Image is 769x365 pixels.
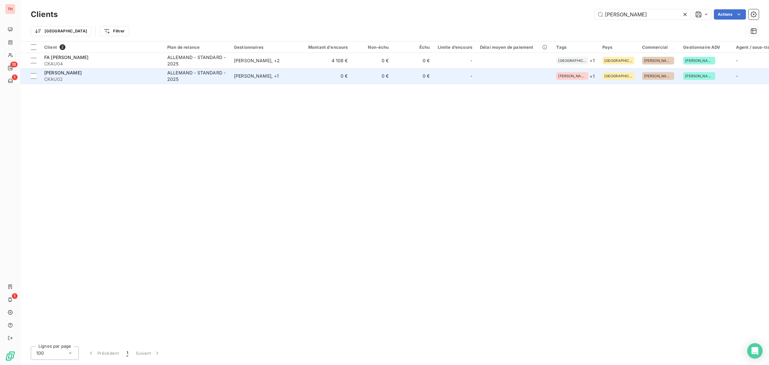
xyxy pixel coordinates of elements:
[685,59,713,63] span: [PERSON_NAME]
[44,61,160,67] span: CKAU04
[36,350,44,356] span: 100
[297,68,352,84] td: 0 €
[352,68,393,84] td: 0 €
[393,53,434,68] td: 0 €
[642,45,676,50] div: Commercial
[297,53,352,68] td: 4 108 €
[595,9,691,20] input: Rechercher
[602,45,634,50] div: Pays
[397,45,430,50] div: Échu
[480,45,549,50] div: Délai moyen de paiement
[558,74,586,78] span: [PERSON_NAME]
[714,9,746,20] button: Actions
[604,59,633,63] span: [GEOGRAPHIC_DATA]
[167,45,226,50] div: Plan de relance
[685,74,713,78] span: [PERSON_NAME]
[604,74,633,78] span: [GEOGRAPHIC_DATA]
[736,73,738,79] span: -
[5,351,15,361] img: Logo LeanPay
[644,59,672,63] span: [PERSON_NAME]
[60,44,65,50] span: 2
[44,55,88,60] span: FA [PERSON_NAME]
[167,70,226,82] div: ALLEMAND - STANDARD - 2025
[558,59,586,63] span: [GEOGRAPHIC_DATA]
[127,350,128,356] span: 1
[31,26,91,36] button: [GEOGRAPHIC_DATA]
[301,45,348,50] div: Montant d'encours
[12,293,18,299] span: 1
[747,343,763,359] div: Open Intercom Messenger
[44,45,57,50] span: Client
[438,45,472,50] div: Limite d’encours
[234,57,293,64] div: [PERSON_NAME] , + 2
[123,346,132,360] button: 1
[99,26,129,36] button: Filtrer
[356,45,389,50] div: Non-échu
[393,68,434,84] td: 0 €
[556,45,594,50] div: Tags
[736,58,738,63] span: -
[10,62,18,67] span: 18
[12,74,18,80] span: 1
[683,45,728,50] div: Gestionnaire ADV
[590,73,594,80] span: + 1
[352,53,393,68] td: 0 €
[44,70,82,75] span: [PERSON_NAME]
[31,9,58,20] h3: Clients
[84,346,123,360] button: Précédent
[234,45,293,50] div: Gestionnaires
[132,346,164,360] button: Suivant
[644,74,672,78] span: [PERSON_NAME]
[470,57,472,64] span: -
[44,76,160,82] span: CKAU02
[234,73,293,79] div: [PERSON_NAME] , + 1
[167,54,226,67] div: ALLEMAND - STANDARD - 2025
[590,57,594,64] span: + 1
[470,73,472,79] span: -
[5,4,15,14] div: TH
